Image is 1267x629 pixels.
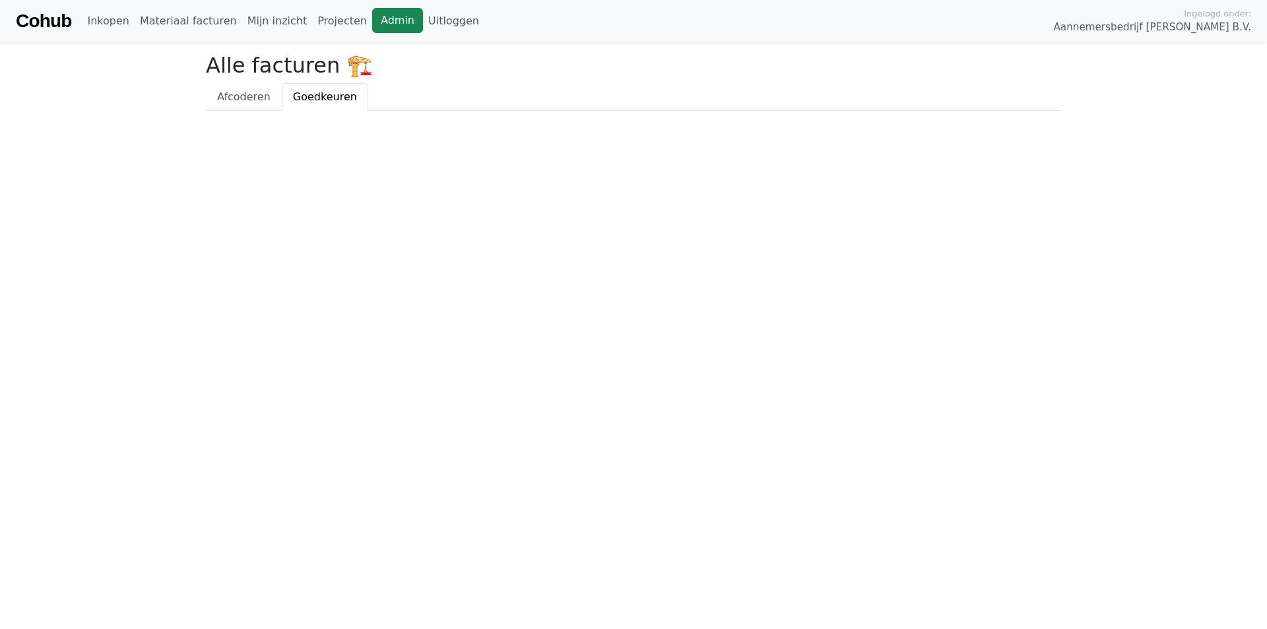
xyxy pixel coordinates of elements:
[1184,7,1251,20] span: Ingelogd onder:
[16,5,71,37] a: Cohub
[242,8,313,34] a: Mijn inzicht
[206,53,1061,78] h2: Alle facturen 🏗️
[423,8,484,34] a: Uitloggen
[217,90,271,103] span: Afcoderen
[372,8,423,33] a: Admin
[312,8,372,34] a: Projecten
[135,8,242,34] a: Materiaal facturen
[282,83,368,111] a: Goedkeuren
[293,90,357,103] span: Goedkeuren
[206,83,282,111] a: Afcoderen
[82,8,134,34] a: Inkopen
[1053,20,1251,35] span: Aannemersbedrijf [PERSON_NAME] B.V.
